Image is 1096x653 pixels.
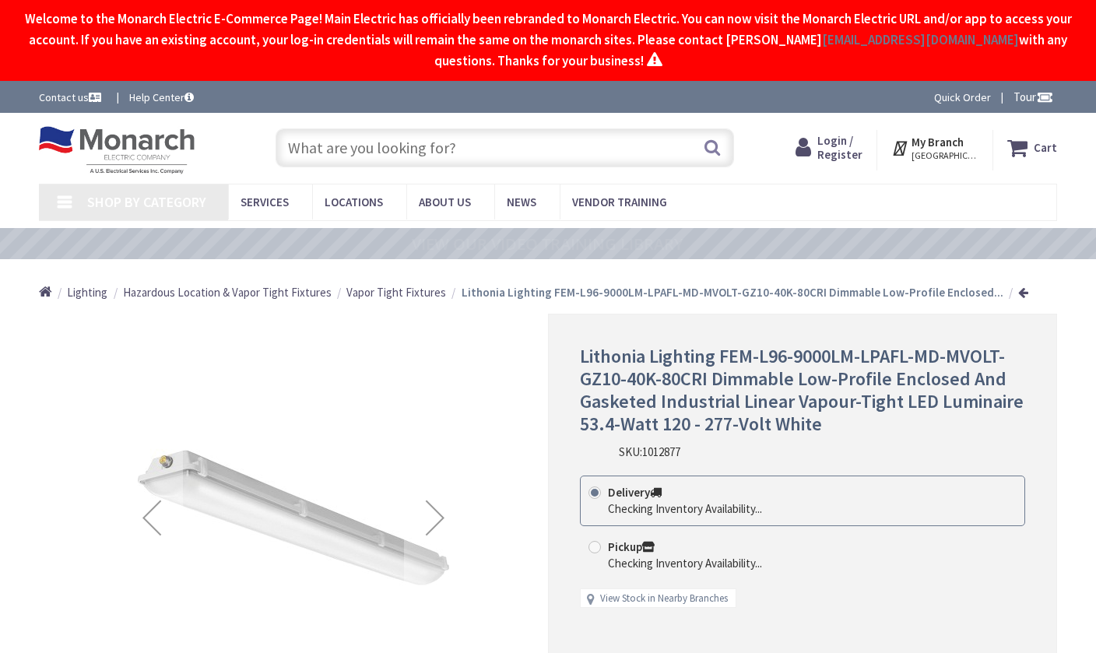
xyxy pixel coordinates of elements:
[1034,134,1057,162] strong: Cart
[67,285,107,300] span: Lighting
[123,284,332,300] a: Hazardous Location & Vapor Tight Fixtures
[796,134,862,162] a: Login / Register
[241,195,289,209] span: Services
[891,134,978,162] div: My Branch [GEOGRAPHIC_DATA], [GEOGRAPHIC_DATA]
[129,90,194,105] a: Help Center
[608,555,762,571] div: Checking Inventory Availability...
[462,285,1003,300] strong: Lithonia Lighting FEM-L96-9000LM-LPAFL-MD-MVOLT-GZ10-40K-80CRI Dimmable Low-Profile Enclosed...
[419,195,471,209] span: About Us
[39,126,195,174] img: Monarch Electric Company
[67,284,107,300] a: Lighting
[507,195,536,209] span: News
[912,149,978,162] span: [GEOGRAPHIC_DATA], [GEOGRAPHIC_DATA]
[276,128,734,167] input: What are you looking for?
[608,539,655,554] strong: Pickup
[123,285,332,300] span: Hazardous Location & Vapor Tight Fixtures
[642,444,680,459] span: 1012877
[39,90,104,105] a: Contact us
[87,193,206,211] span: Shop By Category
[346,284,446,300] a: Vapor Tight Fixtures
[572,195,667,209] span: Vendor Training
[608,485,662,500] strong: Delivery
[817,133,862,162] span: Login / Register
[1007,134,1057,162] a: Cart
[934,90,991,105] a: Quick Order
[412,236,683,253] a: VIEW OUR VIDEO TRAINING LIBRARY
[1013,90,1053,104] span: Tour
[912,135,964,149] strong: My Branch
[608,500,762,517] div: Checking Inventory Availability...
[580,344,1024,435] span: Lithonia Lighting FEM-L96-9000LM-LPAFL-MD-MVOLT-GZ10-40K-80CRI Dimmable Low-Profile Enclosed And ...
[619,444,680,460] div: SKU:
[325,195,383,209] span: Locations
[600,592,728,606] a: View Stock in Nearby Branches
[822,30,1019,51] a: [EMAIL_ADDRESS][DOMAIN_NAME]
[25,10,1072,69] span: Welcome to the Monarch Electric E-Commerce Page! Main Electric has officially been rebranded to M...
[346,285,446,300] span: Vapor Tight Fixtures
